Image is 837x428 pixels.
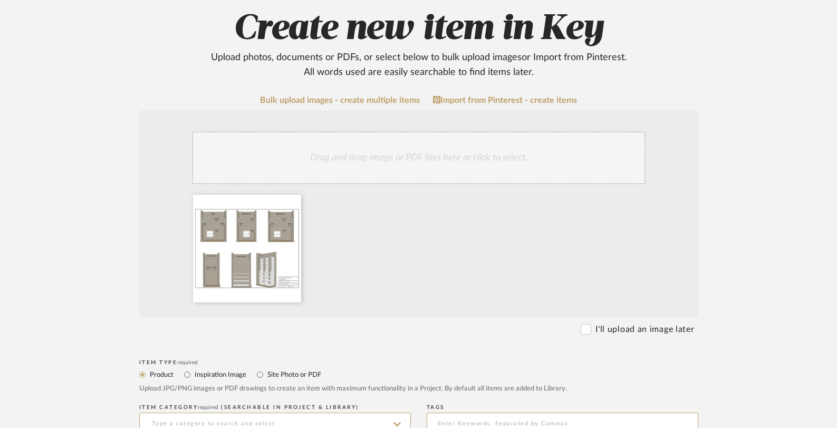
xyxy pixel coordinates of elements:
[139,404,411,411] div: ITEM CATEGORY
[139,368,698,381] mat-radio-group: Select item type
[83,8,755,80] h2: Create new item in Key
[266,369,321,381] label: Site Photo or PDF
[433,96,577,105] a: Import from Pinterest - create items
[260,96,420,105] a: Bulk upload images - create multiple items
[177,360,198,365] span: required
[595,323,694,336] label: I'll upload an image later
[139,359,698,366] div: Item Type
[139,384,698,394] div: Upload JPG/PNG images or PDF drawings to create an item with maximum functionality in a Project. ...
[149,369,174,381] label: Product
[203,50,635,80] div: Upload photos, documents or PDFs, or select below to bulk upload images or Import from Pinterest ...
[194,369,246,381] label: Inspiration Image
[221,405,359,410] span: (Searchable in Project & Library)
[198,405,218,410] span: required
[427,404,698,411] div: Tags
